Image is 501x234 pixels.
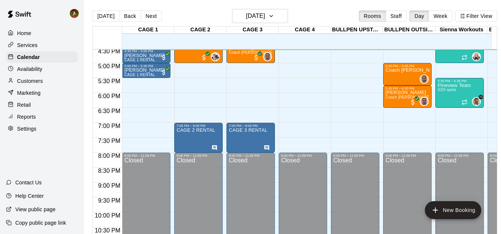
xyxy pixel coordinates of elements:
[119,10,141,22] button: Back
[96,168,122,174] span: 8:30 PM
[435,78,484,108] div: 5:30 PM – 6:30 PM: Pineview Team
[264,53,271,60] img: Michael Gargano
[333,154,377,157] div: 8:00 PM – 11:59 PM
[226,41,275,63] div: 4:15 PM – 5:00 PM: Coach Michael Gargano One on One
[17,113,36,121] p: Reports
[423,75,429,84] span: Michael Gargano
[212,145,217,151] svg: Has notes
[17,101,31,109] p: Retail
[409,99,417,106] span: All customers have paid
[160,54,167,61] span: All customers have paid
[383,85,432,108] div: 5:45 PM – 6:30 PM: Coach Michael Gargano One on One
[264,145,270,151] svg: Has notes
[229,124,273,128] div: 7:00 PM – 8:00 PM
[473,98,480,105] img: Clint Cottam
[96,182,122,189] span: 9:00 PM
[15,192,44,200] p: Help Center
[6,40,78,51] div: Services
[93,227,122,234] span: 10:30 PM
[6,111,78,122] a: Reports
[6,52,78,63] a: Calendar
[429,10,452,22] button: Week
[96,123,122,129] span: 7:00 PM
[423,97,429,106] span: Michael Gargano
[96,108,122,114] span: 6:30 PM
[331,26,383,34] div: BULLPEN UPSTAIRS
[461,54,467,60] span: Recurring event
[15,179,42,186] p: Contact Us
[174,123,223,153] div: 7:00 PM – 8:00 PM: CAGE 2 RENTAL
[281,154,325,157] div: 8:00 PM – 11:59 PM
[15,219,66,227] p: Copy public page link
[455,10,497,22] button: Filter View
[124,154,168,157] div: 8:00 PM – 11:59 PM
[211,52,220,61] div: Matt Hill
[385,154,429,157] div: 8:00 PM – 11:59 PM
[160,69,167,76] span: All customers have paid
[472,97,481,106] div: Clint Cottam
[122,63,170,78] div: 5:00 PM – 5:30 PM: Colton Yack
[438,154,482,157] div: 8:00 PM – 11:59 PM
[420,98,428,105] img: Michael Gargano
[68,6,84,21] div: Cody Hansen
[266,52,272,61] span: Michael Gargano
[479,95,483,99] span: +1
[6,63,78,75] a: Availability
[96,78,122,84] span: 5:30 PM
[226,26,279,34] div: CAGE 3
[200,54,208,61] span: All customers have paid
[253,54,260,61] span: All customers have paid
[96,197,122,204] span: 9:30 PM
[17,77,43,85] p: Customers
[96,93,122,99] span: 6:00 PM
[410,10,429,22] button: Day
[475,97,481,106] span: Clint Cottam & 1 other
[229,50,296,54] span: Coach [PERSON_NAME] One on One
[93,212,122,219] span: 10:00 PM
[6,87,78,99] a: Marketing
[226,123,275,153] div: 7:00 PM – 8:00 PM: CAGE 3 RENTAL
[176,154,220,157] div: 8:00 PM – 11:59 PM
[359,10,386,22] button: Rooms
[6,28,78,39] a: Home
[386,10,407,22] button: Staff
[96,63,122,69] span: 5:00 PM
[383,63,432,85] div: 5:00 PM – 5:45 PM: Coach Michael Gargano One on One
[212,53,219,60] img: Matt Hill
[472,52,481,61] div: Sienna Gargano
[420,97,429,106] div: Michael Gargano
[70,9,79,18] img: Cody Hansen
[385,64,429,68] div: 5:00 PM – 5:45 PM
[385,87,429,90] div: 5:45 PM – 6:30 PM
[122,26,174,34] div: CAGE 1
[425,201,481,219] button: add
[435,26,488,34] div: Sienna Workouts
[174,26,226,34] div: CAGE 2
[6,123,78,134] div: Settings
[141,10,162,22] button: Next
[17,53,40,61] p: Calendar
[124,49,168,53] div: 4:30 PM – 5:00 PM
[475,52,481,61] span: Sienna Gargano
[122,48,170,63] div: 4:30 PM – 5:00 PM: Colton Yack
[461,99,467,105] span: Recurring event
[6,75,78,87] a: Customers
[383,26,435,34] div: BULLPEN OUTSIDE
[385,95,453,99] span: Coach [PERSON_NAME] One on One
[96,138,122,144] span: 7:30 PM
[420,75,429,84] div: Michael Gargano
[229,154,273,157] div: 8:00 PM – 11:59 PM
[420,75,428,83] img: Michael Gargano
[17,89,41,97] p: Marketing
[17,41,38,49] p: Services
[438,79,482,83] div: 5:30 PM – 6:30 PM
[124,64,168,68] div: 5:00 PM – 5:30 PM
[6,99,78,110] a: Retail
